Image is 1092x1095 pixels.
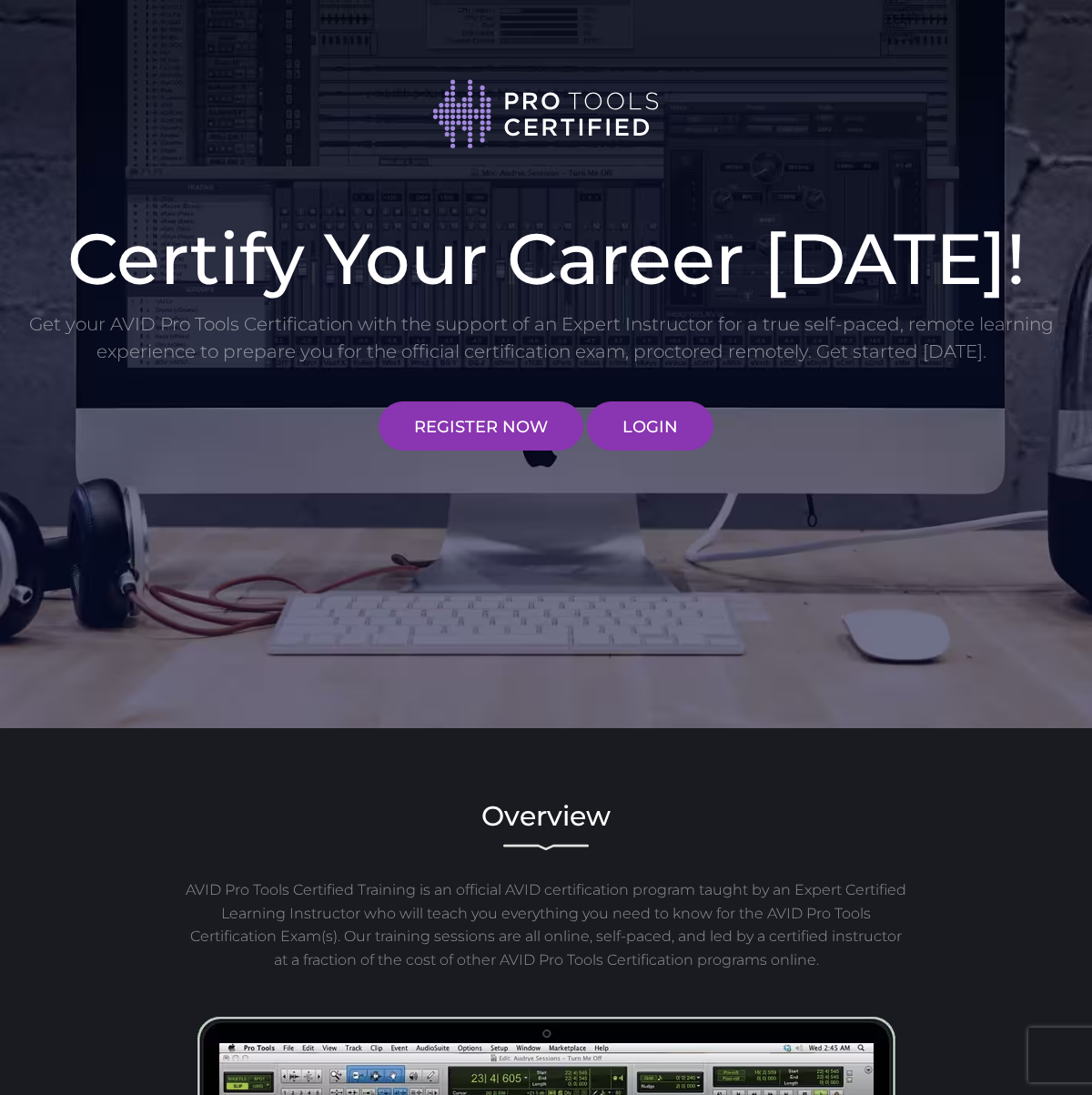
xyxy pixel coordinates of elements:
a: REGISTER NOW [379,401,583,451]
img: decorative line [503,844,589,851]
h2: Overview [27,803,1065,830]
img: Pro Tools Certified logo [432,77,660,151]
h1: Certify Your Career [DATE]! [27,223,1065,294]
p: AVID Pro Tools Certified Training is an official AVID certification program taught by an Expert C... [183,878,909,971]
a: LOGIN [587,401,713,451]
p: Get your AVID Pro Tools Certification with the support of an Expert Instructor for a true self-pa... [27,310,1056,365]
